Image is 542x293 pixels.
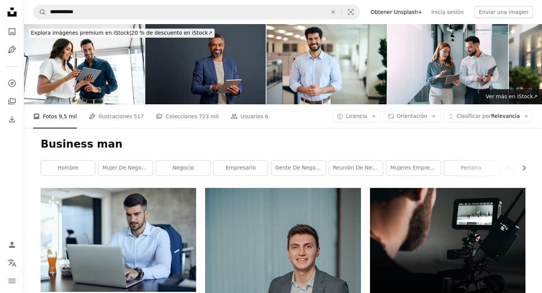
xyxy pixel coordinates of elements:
[366,6,427,18] a: Obtener Unsplash+
[41,137,525,151] h1: Business man
[5,273,20,288] button: Menú
[397,113,427,119] span: Orientación
[384,110,440,122] button: Orientación
[474,6,533,18] button: Enviar una imagen
[325,5,341,19] button: Borrar
[457,113,491,119] span: Clasificar por
[444,160,498,175] a: persona
[481,89,542,104] a: Ver más en iStock↗
[199,112,219,121] span: 723 mil
[31,30,131,36] span: Explora imágenes premium en iStock |
[156,104,219,128] a: Colecciones 723 mil
[387,160,440,175] a: Mujeres empresarias
[134,112,144,121] span: 517
[342,5,360,19] button: Búsqueda visual
[388,24,508,104] img: Making decision on the move
[329,160,383,175] a: reunión de negocios
[5,94,20,109] a: Colecciones
[5,76,20,91] a: Explorar
[41,160,95,175] a: hombre
[89,104,144,128] a: Ilustraciones 517
[5,237,20,252] a: Iniciar sesión / Registrarse
[265,112,268,121] span: 6
[31,30,212,36] span: 20 % de descuento en iStock ↗
[266,24,387,104] img: Portrait of a Man in an Office
[24,24,145,104] img: Gente de negocios compartiendo ideas en la oficina mientras usa una tableta digital
[5,42,20,57] a: Ilustraciones
[517,160,525,175] button: desplazar lista a la derecha
[346,113,367,119] span: Licencia
[33,5,46,19] button: Buscar en Unsplash
[99,160,152,175] a: mujer de negocios
[24,24,219,42] a: Explora imágenes premium en iStock|20 % de descuento en iStock↗
[5,112,20,127] a: Historial de descargas
[41,188,196,291] img: Joven hombre de negocios que trabaja en una computadora portátil en el escritorio de su oficina.
[333,110,381,122] button: Licencia
[443,110,533,122] button: Clasificar porRelevancia
[271,160,325,175] a: Gente de negocios
[41,236,196,243] a: Joven hombre de negocios que trabaja en una computadora portátil en el escritorio de su oficina.
[5,24,20,39] a: Fotos
[231,104,268,128] a: Usuarios 6
[156,160,210,175] a: negocio
[457,113,520,120] span: Relevancia
[5,255,20,270] button: Idioma
[145,24,266,104] img: Hombre maduro indio feliz sosteniendo la tableta digital
[427,6,468,18] a: Inicia sesión
[33,5,360,20] form: Encuentra imágenes en todo el sitio
[214,160,268,175] a: empresario
[486,93,537,99] span: Ver más en iStock ↗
